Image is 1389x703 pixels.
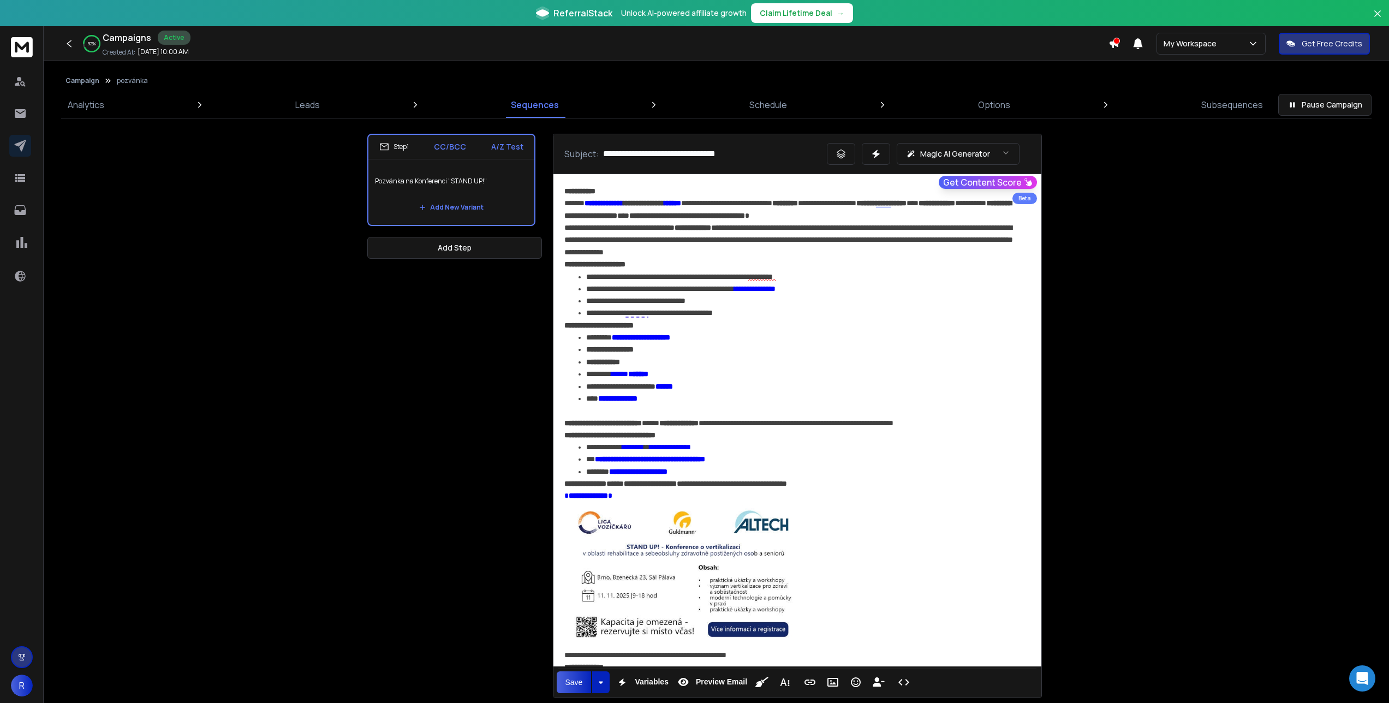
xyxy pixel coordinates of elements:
[1195,92,1269,118] a: Subsequences
[800,671,820,693] button: Insert Link (⌘K)
[1164,38,1221,49] p: My Workspace
[751,3,853,23] button: Claim Lifetime Deal→
[822,671,843,693] button: Insert Image (⌘P)
[1302,38,1362,49] p: Get Free Credits
[434,141,466,152] p: CC/BCC
[504,92,565,118] a: Sequences
[117,76,148,85] p: pozvánka
[295,98,320,111] p: Leads
[103,48,135,57] p: Created At:
[564,147,599,160] p: Subject:
[367,134,535,226] li: Step1CC/BCCA/Z TestPozvánka na Konferenci "STAND UP!"Add New Variant
[557,671,592,693] button: Save
[694,677,749,687] span: Preview Email
[1201,98,1263,111] p: Subsequences
[367,237,542,259] button: Add Step
[511,98,559,111] p: Sequences
[868,671,889,693] button: Insert Unsubscribe Link
[621,8,747,19] p: Unlock AI-powered affiliate growth
[1370,7,1385,33] button: Close banner
[11,675,33,696] button: R
[379,142,409,152] div: Step 1
[1278,94,1372,116] button: Pause Campaign
[612,671,671,693] button: Variables
[633,677,671,687] span: Variables
[749,98,787,111] p: Schedule
[673,671,749,693] button: Preview Email
[65,76,99,85] button: Campaign
[939,176,1037,189] button: Get Content Score
[837,8,844,19] span: →
[491,141,523,152] p: A/Z Test
[289,92,326,118] a: Leads
[1012,193,1037,204] div: Beta
[845,671,866,693] button: Emoticons
[920,148,990,159] p: Magic AI Generator
[971,92,1017,118] a: Options
[410,196,492,218] button: Add New Variant
[553,7,612,20] span: ReferralStack
[743,92,794,118] a: Schedule
[897,143,1020,165] button: Magic AI Generator
[1279,33,1370,55] button: Get Free Credits
[88,40,96,47] p: 92 %
[158,31,190,45] div: Active
[68,98,104,111] p: Analytics
[1349,665,1375,692] div: Open Intercom Messenger
[375,166,528,196] p: Pozvánka na Konferenci "STAND UP!"
[752,671,772,693] button: Clean HTML
[103,31,151,44] h1: Campaigns
[138,47,189,56] p: [DATE] 10:00 AM
[61,92,111,118] a: Analytics
[978,98,1010,111] p: Options
[774,671,795,693] button: More Text
[893,671,914,693] button: Code View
